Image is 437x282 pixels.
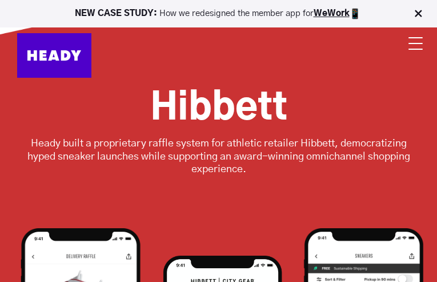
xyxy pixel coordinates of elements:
p: Heady built a proprietary raffle system for athletic retailer Hibbett, democratizing hyped sneake... [17,137,420,176]
p: How we redesigned the member app for [23,8,414,19]
img: Close Bar [412,8,424,19]
h1: Hibbett [17,86,420,132]
img: app emoji [350,8,361,19]
img: Heady_Logo_Web-01 (1) [17,33,91,78]
a: WeWork [314,9,350,18]
strong: NEW CASE STUDY: [75,9,159,18]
